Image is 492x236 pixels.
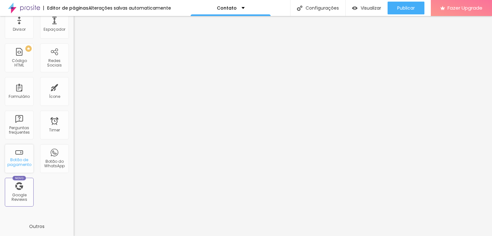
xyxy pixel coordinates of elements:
[6,126,32,135] div: Perguntas frequentes
[88,6,171,10] div: Alterações salvas automaticamente
[44,27,65,32] div: Espaçador
[6,193,32,202] div: Google Reviews
[49,128,60,132] div: Timer
[43,6,88,10] div: Editor de páginas
[74,16,492,236] iframe: Editor
[42,159,67,169] div: Botão do WhatsApp
[397,5,415,11] span: Publicar
[352,5,357,11] img: view-1.svg
[42,59,67,68] div: Redes Sociais
[388,2,424,14] button: Publicar
[49,94,60,99] div: Ícone
[297,5,302,11] img: Icone
[6,59,32,68] div: Código HTML
[13,27,26,32] div: Divisor
[9,94,30,99] div: Formulário
[217,6,237,10] p: Contato
[6,158,32,167] div: Botão de pagamento
[346,2,388,14] button: Visualizar
[12,176,26,180] div: Novo
[447,5,482,11] span: Fazer Upgrade
[361,5,381,11] span: Visualizar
